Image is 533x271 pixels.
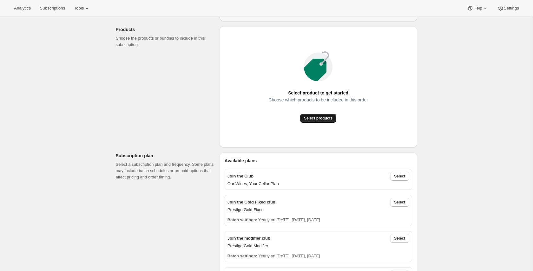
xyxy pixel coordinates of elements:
[227,235,270,242] p: Join the modifier club
[304,116,332,121] span: Select products
[288,88,348,97] span: Select product to get started
[116,26,214,33] p: Products
[394,200,405,205] span: Select
[116,152,214,159] p: Subscription plan
[70,4,94,13] button: Tools
[227,207,409,213] p: Prestige Gold Fixed
[10,4,35,13] button: Analytics
[258,217,320,222] span: Yearly on [DATE], [DATE], [DATE]
[227,181,409,187] p: Our Wines, Your Cellar Plan
[504,6,519,11] span: Settings
[116,161,214,180] p: Select a subscription plan and frequency. Some plans may include batch schedules or prepaid optio...
[390,198,409,207] button: Select
[258,254,320,258] span: Yearly on [DATE], [DATE], [DATE]
[390,172,409,181] button: Select
[227,173,253,179] p: Join the Club
[227,217,257,222] span: Batch settings:
[494,4,523,13] button: Settings
[394,174,405,179] span: Select
[227,243,409,249] p: Prestige Gold Modifier
[268,95,368,104] span: Choose which products to be included in this order
[463,4,492,13] button: Help
[227,254,257,258] span: Batch settings:
[116,35,214,48] p: Choose the products or bundles to include in this subscription.
[14,6,31,11] span: Analytics
[40,6,65,11] span: Subscriptions
[390,234,409,243] button: Select
[227,199,275,205] p: Join the Gold Fixed club
[473,6,482,11] span: Help
[74,6,84,11] span: Tools
[36,4,69,13] button: Subscriptions
[300,114,336,123] button: Select products
[225,158,257,164] span: Available plans
[394,236,405,241] span: Select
